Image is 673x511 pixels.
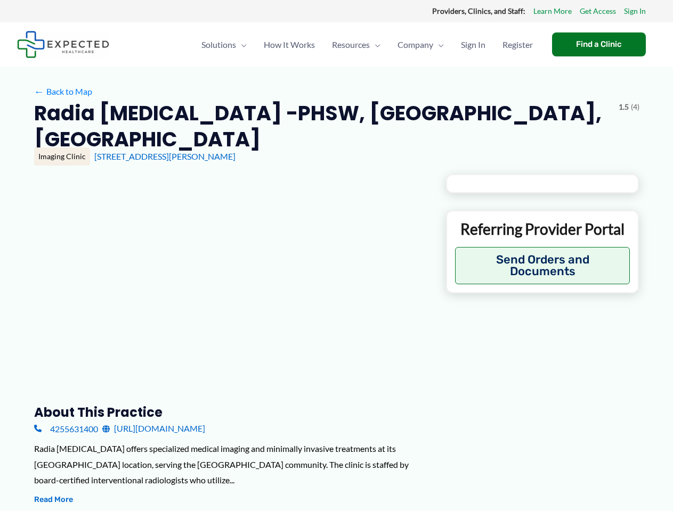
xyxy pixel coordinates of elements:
span: ← [34,86,44,96]
a: ←Back to Map [34,84,92,100]
span: Menu Toggle [370,26,380,63]
a: SolutionsMenu Toggle [193,26,255,63]
a: How It Works [255,26,323,63]
span: (4) [631,100,639,114]
div: Imaging Clinic [34,147,90,166]
span: Register [502,26,533,63]
button: Send Orders and Documents [455,247,630,284]
h3: About this practice [34,404,429,421]
p: Referring Provider Portal [455,219,630,238]
span: Company [398,26,433,63]
a: 4255631400 [34,421,98,436]
a: Find a Clinic [552,32,646,56]
h2: Radia [MEDICAL_DATA] -PHSW, [GEOGRAPHIC_DATA], [GEOGRAPHIC_DATA] [34,100,610,153]
a: Sign In [624,4,646,18]
a: ResourcesMenu Toggle [323,26,389,63]
a: [URL][DOMAIN_NAME] [102,421,205,436]
a: Learn More [533,4,572,18]
span: Solutions [201,26,236,63]
span: How It Works [264,26,315,63]
a: [STREET_ADDRESS][PERSON_NAME] [94,151,236,161]
span: Resources [332,26,370,63]
a: CompanyMenu Toggle [389,26,452,63]
nav: Primary Site Navigation [193,26,541,63]
a: Sign In [452,26,494,63]
a: Register [494,26,541,63]
span: 1.5 [619,100,629,114]
strong: Providers, Clinics, and Staff: [432,6,525,15]
span: Sign In [461,26,485,63]
div: Radia [MEDICAL_DATA] offers specialized medical imaging and minimally invasive treatments at its ... [34,441,429,488]
span: Menu Toggle [236,26,247,63]
button: Read More [34,493,73,506]
span: Menu Toggle [433,26,444,63]
a: Get Access [580,4,616,18]
img: Expected Healthcare Logo - side, dark font, small [17,31,109,58]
